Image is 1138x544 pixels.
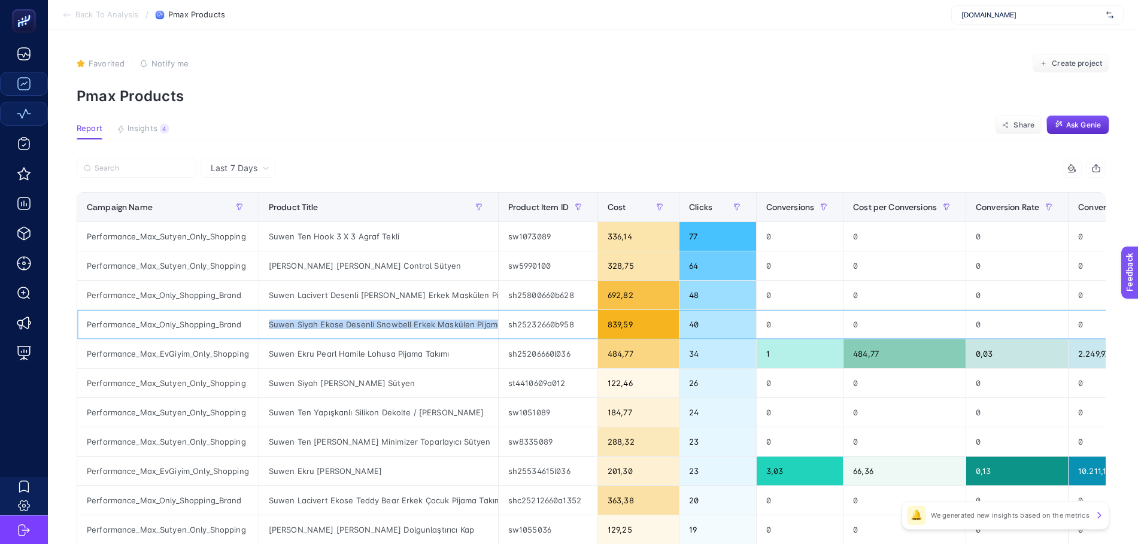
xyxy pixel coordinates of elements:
[269,202,318,212] span: Product Title
[499,457,597,485] div: sh25534615l036
[679,222,755,251] div: 77
[128,124,157,133] span: Insights
[7,4,45,13] span: Feedback
[598,427,679,456] div: 288,32
[508,202,569,212] span: Product Item ID
[77,369,259,397] div: Performance_Max_Sutyen_Only_Shopping
[77,310,259,339] div: Performance_Max_Only_Shopping_Brand
[499,251,597,280] div: sw5990100
[757,398,843,427] div: 0
[139,59,189,68] button: Notify me
[976,202,1039,212] span: Conversion Rate
[598,251,679,280] div: 328,75
[679,369,755,397] div: 26
[966,398,1068,427] div: 0
[598,281,679,309] div: 692,82
[1052,59,1102,68] span: Create project
[259,281,498,309] div: Suwen Lacivert Desenli [PERSON_NAME] Erkek Maskülen Pijama Takımı
[843,310,966,339] div: 0
[145,10,148,19] span: /
[598,457,679,485] div: 201,30
[598,486,679,515] div: 363,38
[757,515,843,544] div: 0
[160,124,169,133] div: 4
[966,515,1068,544] div: 0
[87,202,153,212] span: Campaign Name
[499,310,597,339] div: sh25232660b958
[995,116,1042,135] button: Share
[499,427,597,456] div: sw8335089
[843,281,966,309] div: 0
[77,251,259,280] div: Performance_Max_Sutyen_Only_Shopping
[259,457,498,485] div: Suwen Ekru [PERSON_NAME]
[757,251,843,280] div: 0
[259,369,498,397] div: Suwen Siyah [PERSON_NAME] Sütyen
[966,427,1068,456] div: 0
[1066,120,1101,130] span: Ask Genie
[151,59,189,68] span: Notify me
[89,59,125,68] span: Favorited
[77,59,125,68] button: Favorited
[966,486,1068,515] div: 0
[966,281,1068,309] div: 0
[679,339,755,368] div: 34
[77,427,259,456] div: Performance_Max_Sutyen_Only_Shopping
[843,486,966,515] div: 0
[77,486,259,515] div: Performance_Max_Only_Shopping_Brand
[259,222,498,251] div: Suwen Ten Hook 3 X 3 Agraf Tekli
[757,310,843,339] div: 0
[499,222,597,251] div: sw1073089
[966,222,1068,251] div: 0
[679,310,755,339] div: 40
[966,369,1068,397] div: 0
[966,339,1068,368] div: 0,03
[679,486,755,515] div: 20
[499,369,597,397] div: st4410609a012
[907,506,926,525] div: 🔔
[499,398,597,427] div: sw1051089
[211,162,257,174] span: Last 7 Days
[259,339,498,368] div: Suwen Ekru Pearl Hamile Lohusa Pijama Takımı
[77,222,259,251] div: Performance_Max_Sutyen_Only_Shopping
[499,281,597,309] div: sh25800660b628
[259,398,498,427] div: Suwen Ten Yapışkanlı Silikon Dekolte / [PERSON_NAME]
[259,310,498,339] div: Suwen Siyah Ekose Desenli Snowbell Erkek Maskülen Pijama Takımı
[961,10,1101,20] span: [DOMAIN_NAME]
[499,515,597,544] div: sw1055036
[598,310,679,339] div: 839,59
[1033,54,1109,73] button: Create project
[766,202,815,212] span: Conversions
[77,515,259,544] div: Performance_Max_Sutyen_Only_Shopping
[77,398,259,427] div: Performance_Max_Sutyen_Only_Shopping
[843,339,966,368] div: 484,77
[966,457,1068,485] div: 0,13
[757,369,843,397] div: 0
[689,202,712,212] span: Clicks
[1013,120,1034,130] span: Share
[843,251,966,280] div: 0
[931,510,1090,520] p: We generated new insights based on the metrics
[843,427,966,456] div: 0
[77,339,259,368] div: Performance_Max_EvGiyim_Only_Shopping
[77,87,1109,105] p: Pmax Products
[499,339,597,368] div: sh25206660l036
[1046,116,1109,135] button: Ask Genie
[757,457,843,485] div: 3,03
[259,427,498,456] div: Suwen Ten [PERSON_NAME] Minimizer Toparlayıcı Sütyen
[168,10,225,20] span: Pmax Products
[966,310,1068,339] div: 0
[757,339,843,368] div: 1
[95,164,189,173] input: Search
[757,222,843,251] div: 0
[843,398,966,427] div: 0
[608,202,626,212] span: Cost
[259,486,498,515] div: Suwen Lacivert Ekose Teddy Bear Erkek Çocuk Pijama Takımı
[679,515,755,544] div: 19
[77,124,102,133] span: Report
[679,457,755,485] div: 23
[843,515,966,544] div: 0
[843,457,966,485] div: 66,36
[499,486,597,515] div: shc25212660a1352
[598,222,679,251] div: 336,14
[966,251,1068,280] div: 0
